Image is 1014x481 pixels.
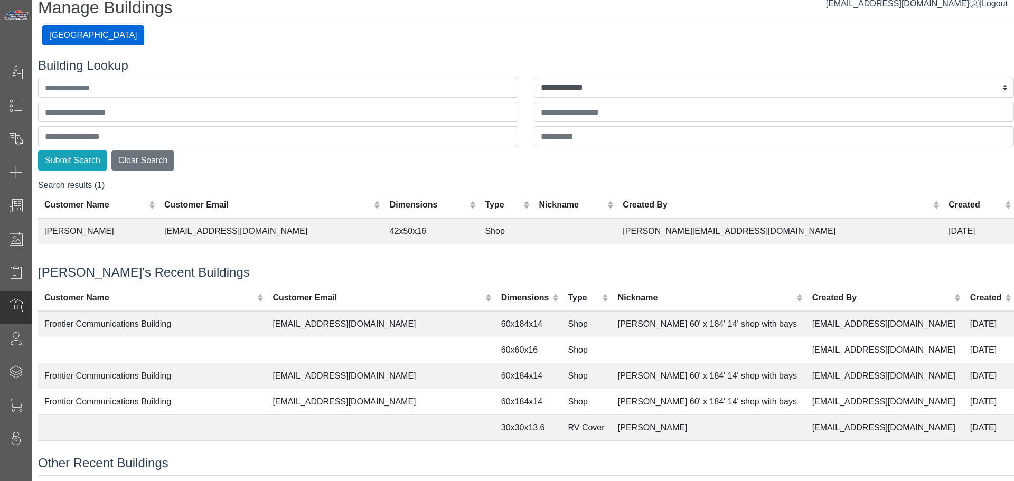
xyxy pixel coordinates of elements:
div: Customer Email [164,199,371,211]
td: [EMAIL_ADDRESS][DOMAIN_NAME] [806,414,964,440]
td: [EMAIL_ADDRESS][DOMAIN_NAME] [266,311,494,337]
td: [PERSON_NAME] 60' x 184' 14' shop with bays [612,389,806,414]
td: [PERSON_NAME] [612,414,806,440]
td: 60x184x14 [495,389,562,414]
td: Shop [478,218,532,244]
div: Customer Name [44,291,255,304]
div: Created [949,199,1002,211]
td: [PERSON_NAME][EMAIL_ADDRESS][DOMAIN_NAME] [616,218,942,244]
td: 60x184x14 [495,363,562,389]
h4: [PERSON_NAME]'s Recent Buildings [38,265,1014,280]
td: [PERSON_NAME] 60' x 184' 14' shop with bays [612,311,806,337]
h4: Other Recent Buildings [38,456,1014,471]
td: [PERSON_NAME] 60' x 184' 14' shop with bays [612,363,806,389]
td: [EMAIL_ADDRESS][DOMAIN_NAME] [266,363,494,389]
div: Created [970,291,1002,304]
td: [EMAIL_ADDRESS][DOMAIN_NAME] [806,389,964,414]
div: Type [568,291,600,304]
div: Nickname [539,199,605,211]
td: Shop [562,363,612,389]
a: [GEOGRAPHIC_DATA] [42,31,144,40]
td: 24x42x12 [495,440,562,466]
h4: Building Lookup [38,58,1014,73]
div: Nickname [618,291,794,304]
td: Carport [562,440,612,466]
td: [EMAIL_ADDRESS][DOMAIN_NAME] [806,363,964,389]
td: Frontier Communications Building [38,363,266,389]
td: [DATE] [964,337,1014,363]
td: 30x30x13.6 [495,414,562,440]
td: [EMAIL_ADDRESS][DOMAIN_NAME] [266,389,494,414]
td: Frontier Communications Building [38,389,266,414]
td: Shop [562,389,612,414]
td: Shop [562,337,612,363]
td: [DATE] [942,218,1014,244]
td: [DATE] [964,363,1014,389]
td: Shop [562,311,612,337]
td: RV Cover [562,414,612,440]
button: Clear Search [111,150,174,171]
td: [PERSON_NAME] [38,218,158,244]
td: Frontier Communications Building [38,311,266,337]
td: [DATE] [964,389,1014,414]
td: [DATE] [964,414,1014,440]
div: Created By [623,199,930,211]
div: Customer Name [44,199,146,211]
td: 60x60x16 [495,337,562,363]
button: [GEOGRAPHIC_DATA] [42,25,144,45]
td: [EMAIL_ADDRESS][DOMAIN_NAME] [158,218,383,244]
div: Dimensions [390,199,467,211]
td: 60x184x14 [495,311,562,337]
td: [DATE] [964,311,1014,337]
td: [EMAIL_ADDRESS][DOMAIN_NAME] [806,337,964,363]
div: Customer Email [273,291,483,304]
td: [EMAIL_ADDRESS][DOMAIN_NAME] [806,311,964,337]
td: [DEMOGRAPHIC_DATA] [612,440,806,466]
div: Created By [812,291,952,304]
td: [EMAIL_ADDRESS][DOMAIN_NAME] [806,440,964,466]
div: Search results (1) [38,179,1014,252]
td: [DATE] [964,440,1014,466]
img: Metals Direct Inc Logo [3,10,30,21]
div: Dimensions [501,291,550,304]
button: Submit Search [38,150,107,171]
div: Type [485,199,521,211]
td: 42x50x16 [383,218,479,244]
